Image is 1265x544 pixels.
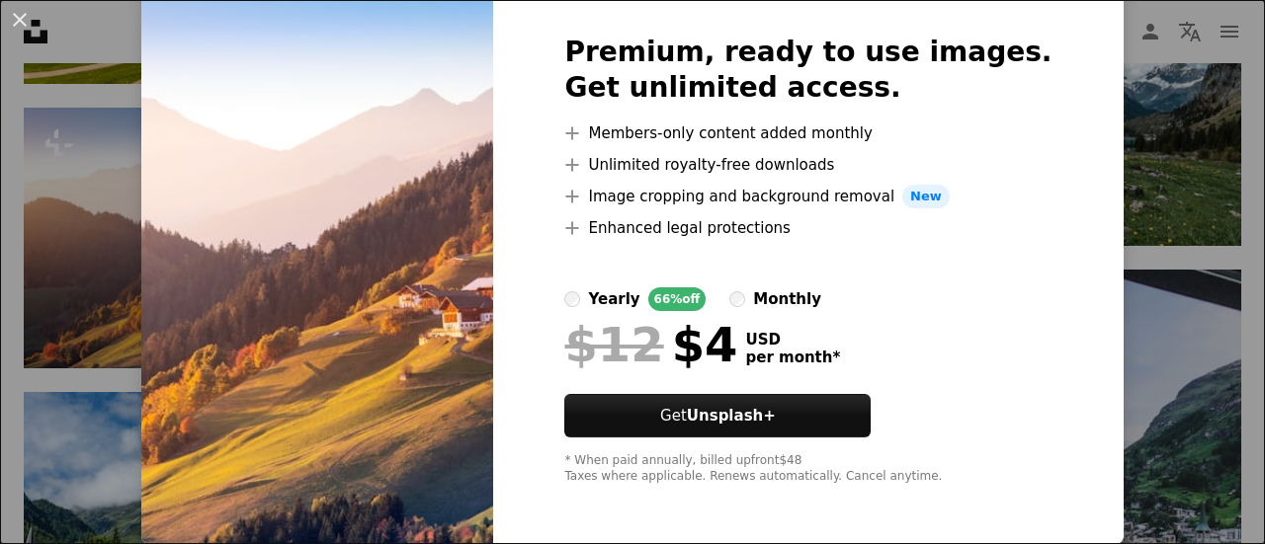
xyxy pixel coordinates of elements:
div: $4 [564,319,737,370]
li: Enhanced legal protections [564,216,1052,240]
input: monthly [729,291,745,307]
strong: Unsplash+ [687,407,776,425]
span: USD [745,331,840,349]
input: yearly66%off [564,291,580,307]
li: Unlimited royalty-free downloads [564,153,1052,177]
div: * When paid annually, billed upfront $48 Taxes where applicable. Renews automatically. Cancel any... [564,453,1052,485]
li: Members-only content added monthly [564,121,1052,145]
span: New [902,185,950,208]
div: 66% off [648,287,707,311]
div: monthly [753,287,821,311]
li: Image cropping and background removal [564,185,1052,208]
h2: Premium, ready to use images. Get unlimited access. [564,35,1052,106]
span: $12 [564,319,663,370]
button: GetUnsplash+ [564,394,871,437]
span: per month * [745,349,840,366]
div: yearly [588,287,639,311]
